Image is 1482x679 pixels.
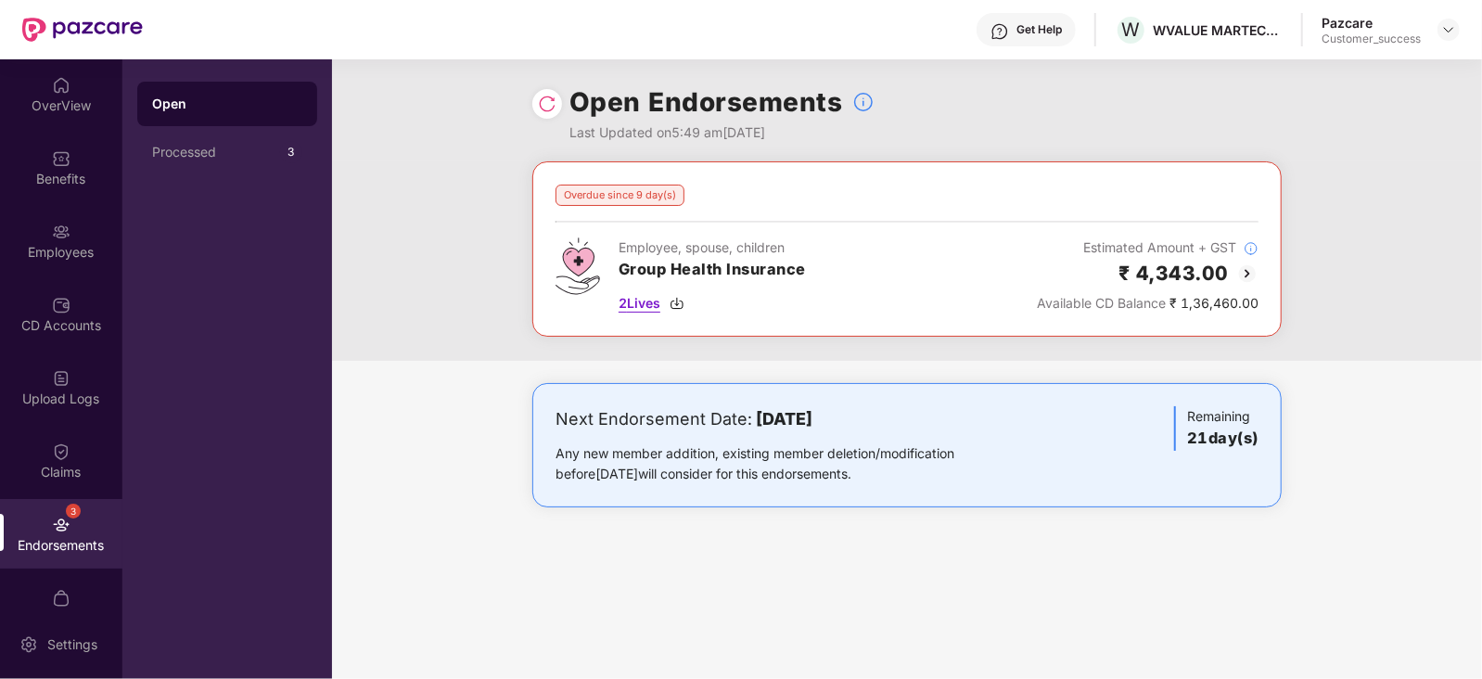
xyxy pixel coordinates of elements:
img: svg+xml;base64,PHN2ZyBpZD0iRW5kb3JzZW1lbnRzIiB4bWxucz0iaHR0cDovL3d3dy53My5vcmcvMjAwMC9zdmciIHdpZH... [52,516,70,534]
h1: Open Endorsements [569,82,843,122]
img: svg+xml;base64,PHN2ZyBpZD0iVXBsb2FkX0xvZ3MiIGRhdGEtbmFtZT0iVXBsb2FkIExvZ3MiIHhtbG5zPSJodHRwOi8vd3... [52,369,70,388]
img: svg+xml;base64,PHN2ZyBpZD0iSG9tZSIgeG1sbnM9Imh0dHA6Ly93d3cudzMub3JnLzIwMDAvc3ZnIiB3aWR0aD0iMjAiIG... [52,76,70,95]
div: Employee, spouse, children [619,237,806,258]
div: Remaining [1174,406,1258,451]
img: New Pazcare Logo [22,18,143,42]
b: [DATE] [756,409,812,429]
img: svg+xml;base64,PHN2ZyBpZD0iSW5mb18tXzMyeDMyIiBkYXRhLW5hbWU9IkluZm8gLSAzMngzMiIgeG1sbnM9Imh0dHA6Ly... [1244,241,1258,256]
div: 3 [280,141,302,163]
div: Settings [42,635,103,654]
div: Open [152,95,302,113]
span: Available CD Balance [1037,295,1166,311]
div: 3 [66,504,81,519]
div: Estimated Amount + GST [1037,237,1258,258]
img: svg+xml;base64,PHN2ZyB4bWxucz0iaHR0cDovL3d3dy53My5vcmcvMjAwMC9zdmciIHdpZHRoPSI0Ny43MTQiIGhlaWdodD... [556,237,600,295]
img: svg+xml;base64,PHN2ZyBpZD0iU2V0dGluZy0yMHgyMCIgeG1sbnM9Imh0dHA6Ly93d3cudzMub3JnLzIwMDAvc3ZnIiB3aW... [19,635,38,654]
div: Overdue since 9 day(s) [556,185,684,206]
img: svg+xml;base64,PHN2ZyBpZD0iQ0RfQWNjb3VudHMiIGRhdGEtbmFtZT0iQ0QgQWNjb3VudHMiIHhtbG5zPSJodHRwOi8vd3... [52,296,70,314]
img: svg+xml;base64,PHN2ZyBpZD0iQ2xhaW0iIHhtbG5zPSJodHRwOi8vd3d3LnczLm9yZy8yMDAwL3N2ZyIgd2lkdGg9IjIwIi... [52,442,70,461]
img: svg+xml;base64,PHN2ZyBpZD0iQmVuZWZpdHMiIHhtbG5zPSJodHRwOi8vd3d3LnczLm9yZy8yMDAwL3N2ZyIgd2lkdGg9Ij... [52,149,70,168]
div: Last Updated on 5:49 am[DATE] [569,122,875,143]
img: svg+xml;base64,PHN2ZyBpZD0iSW5mb18tXzMyeDMyIiBkYXRhLW5hbWU9IkluZm8gLSAzMngzMiIgeG1sbnM9Imh0dHA6Ly... [852,91,875,113]
img: svg+xml;base64,PHN2ZyBpZD0iSGVscC0zMngzMiIgeG1sbnM9Imh0dHA6Ly93d3cudzMub3JnLzIwMDAvc3ZnIiB3aWR0aD... [990,22,1009,41]
div: Next Endorsement Date: [556,406,1013,432]
img: svg+xml;base64,PHN2ZyBpZD0iTXlfT3JkZXJzIiBkYXRhLW5hbWU9Ik15IE9yZGVycyIgeG1sbnM9Imh0dHA6Ly93d3cudz... [52,589,70,608]
div: Processed [152,145,280,160]
img: svg+xml;base64,PHN2ZyBpZD0iQmFjay0yMHgyMCIgeG1sbnM9Imh0dHA6Ly93d3cudzMub3JnLzIwMDAvc3ZnIiB3aWR0aD... [1236,263,1258,285]
img: svg+xml;base64,PHN2ZyBpZD0iUmVsb2FkLTMyeDMyIiB4bWxucz0iaHR0cDovL3d3dy53My5vcmcvMjAwMC9zdmciIHdpZH... [538,95,556,113]
span: 2 Lives [619,293,660,314]
div: WVALUE MARTECH PRIVATE LIMITED [1153,21,1283,39]
div: Any new member addition, existing member deletion/modification before [DATE] will consider for th... [556,443,1013,484]
span: W [1122,19,1141,41]
h3: 21 day(s) [1187,427,1258,451]
div: Customer_success [1322,32,1421,46]
h3: Group Health Insurance [619,258,806,282]
img: svg+xml;base64,PHN2ZyBpZD0iRW1wbG95ZWVzIiB4bWxucz0iaHR0cDovL3d3dy53My5vcmcvMjAwMC9zdmciIHdpZHRoPS... [52,223,70,241]
h2: ₹ 4,343.00 [1118,258,1229,288]
div: Pazcare [1322,14,1421,32]
img: svg+xml;base64,PHN2ZyBpZD0iRHJvcGRvd24tMzJ4MzIiIHhtbG5zPSJodHRwOi8vd3d3LnczLm9yZy8yMDAwL3N2ZyIgd2... [1441,22,1456,37]
img: svg+xml;base64,PHN2ZyBpZD0iRG93bmxvYWQtMzJ4MzIiIHhtbG5zPSJodHRwOi8vd3d3LnczLm9yZy8yMDAwL3N2ZyIgd2... [670,296,684,311]
div: ₹ 1,36,460.00 [1037,293,1258,314]
div: Get Help [1016,22,1062,37]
